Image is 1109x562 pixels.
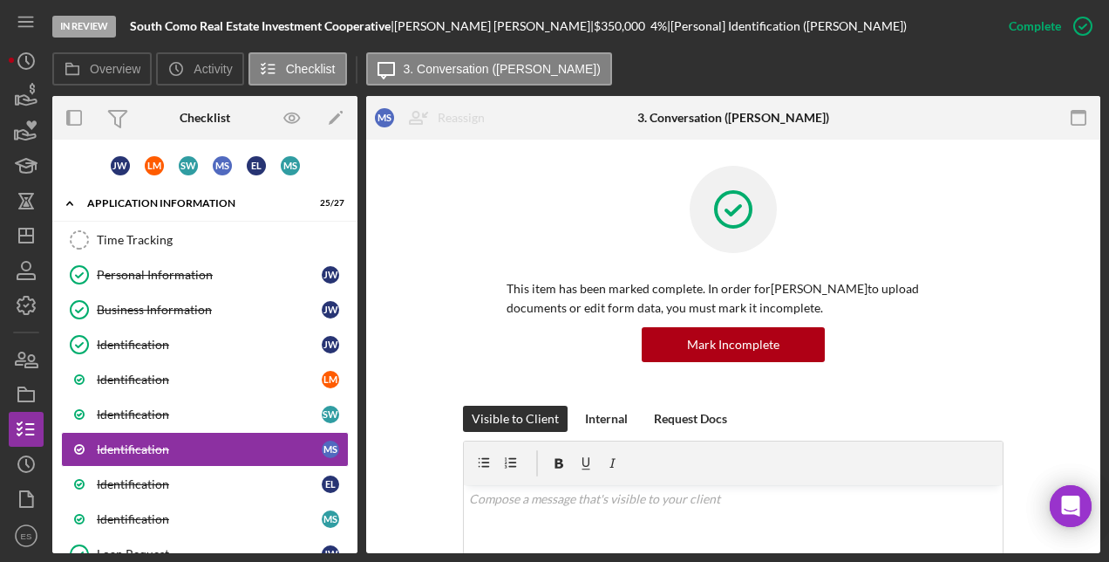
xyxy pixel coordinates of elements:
[130,19,394,33] div: |
[576,406,636,432] button: Internal
[97,373,322,387] div: Identification
[156,52,243,86] button: Activity
[61,467,349,502] a: IdentificationEL
[97,477,322,491] div: Identification
[642,327,825,362] button: Mark Incomplete
[322,266,339,284] div: J W
[21,531,32,541] text: ES
[375,108,394,127] div: M S
[61,292,349,327] a: Business InformationJW
[637,111,829,125] div: 3. Conversation ([PERSON_NAME])
[97,547,322,561] div: Loan Request
[61,432,349,467] a: IdentificationMS
[213,156,232,175] div: M S
[97,268,322,282] div: Personal Information
[52,52,152,86] button: Overview
[61,397,349,432] a: IdentificationSW
[322,511,339,528] div: M S
[438,100,485,135] div: Reassign
[97,338,322,352] div: Identification
[1009,9,1061,44] div: Complete
[97,303,322,317] div: Business Information
[594,18,645,33] span: $350,000
[507,279,960,319] p: This item has been marked complete. In order for [PERSON_NAME] to upload documents or edit form d...
[645,406,736,432] button: Request Docs
[322,406,339,423] div: S W
[463,406,568,432] button: Visible to Client
[322,441,339,458] div: M S
[97,512,322,526] div: Identification
[61,223,349,257] a: Time Tracking
[366,100,502,135] button: MSReassign
[991,9,1100,44] button: Complete
[90,62,140,76] label: Overview
[87,198,301,209] div: Application Information
[322,476,339,493] div: E L
[61,502,349,537] a: IdentificationMS
[1050,485,1092,527] div: Open Intercom Messenger
[654,406,727,432] div: Request Docs
[180,111,230,125] div: Checklist
[650,19,667,33] div: 4 %
[52,16,116,38] div: In Review
[61,327,349,362] a: IdentificationJW
[281,156,300,175] div: M S
[61,362,349,397] a: IdentificationLM
[194,62,232,76] label: Activity
[404,62,601,76] label: 3. Conversation ([PERSON_NAME])
[9,518,44,553] button: ES
[145,156,164,175] div: L M
[322,336,339,353] div: J W
[130,18,391,33] b: South Como Real Estate Investment Cooperative
[585,406,628,432] div: Internal
[179,156,198,175] div: S W
[313,198,344,209] div: 25 / 27
[286,62,336,76] label: Checklist
[247,156,266,175] div: E L
[61,257,349,292] a: Personal InformationJW
[97,442,322,456] div: Identification
[322,371,339,388] div: L M
[394,19,594,33] div: [PERSON_NAME] [PERSON_NAME] |
[97,233,348,247] div: Time Tracking
[366,52,612,86] button: 3. Conversation ([PERSON_NAME])
[97,408,322,421] div: Identification
[667,19,907,33] div: | [Personal] Identification ([PERSON_NAME])
[322,301,339,319] div: J W
[687,327,779,362] div: Mark Incomplete
[248,52,347,86] button: Checklist
[472,406,559,432] div: Visible to Client
[111,156,130,175] div: J W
